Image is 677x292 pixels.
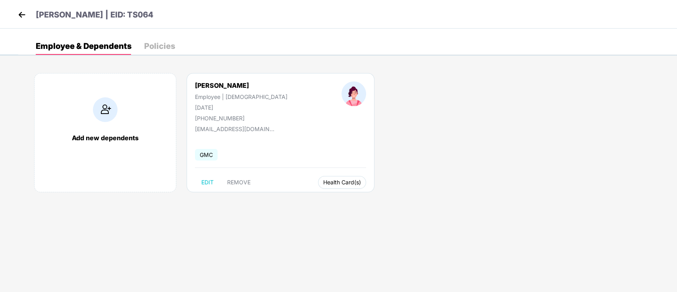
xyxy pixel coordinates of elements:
[195,81,287,89] div: [PERSON_NAME]
[195,126,274,132] div: [EMAIL_ADDRESS][DOMAIN_NAME]
[42,134,168,142] div: Add new dependents
[93,97,118,122] img: addIcon
[144,42,175,50] div: Policies
[16,9,28,21] img: back
[201,179,214,186] span: EDIT
[36,42,131,50] div: Employee & Dependents
[341,81,366,106] img: profileImage
[36,9,153,21] p: [PERSON_NAME] | EID: TS064
[323,180,361,184] span: Health Card(s)
[195,149,218,161] span: GMC
[221,176,257,189] button: REMOVE
[195,115,287,122] div: [PHONE_NUMBER]
[195,104,287,111] div: [DATE]
[195,93,287,100] div: Employee | [DEMOGRAPHIC_DATA]
[195,176,220,189] button: EDIT
[318,176,366,189] button: Health Card(s)
[227,179,251,186] span: REMOVE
